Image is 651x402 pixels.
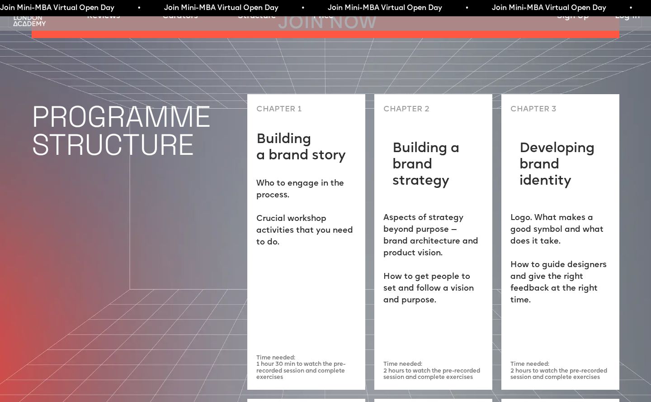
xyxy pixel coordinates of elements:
[629,2,632,14] span: •
[466,2,468,14] span: •
[87,10,120,23] a: Reviews
[510,132,610,199] h1: Developing brand identity
[510,103,557,116] p: CHAPTER 3
[138,2,141,14] span: •
[557,10,589,23] a: Sign Up
[510,212,610,306] p: Logo. What makes a good symbol and what does it take. How to guide designers and give the right f...
[510,361,610,381] p: Time needed: 2 hours to watch the pre-recorded session and complete exercises
[256,132,346,164] h2: Building a brand story
[256,355,356,381] p: Time needed: 1 hour 30 min to watch the pre-recorded session and complete exercises
[162,10,198,23] a: Curators
[383,212,483,306] p: Aspects of strategy beyond purpose — brand architecture and product vision. ‍ How to get people t...
[383,361,483,381] p: Time needed: 2 hours to watch the pre-recorded session and complete exercises
[302,2,304,14] span: •
[383,132,483,199] h1: Building a brand strategy
[32,94,238,168] h1: PROGRAMME STRUCTURE
[615,10,640,23] a: Log In
[238,10,276,23] a: Structure
[256,103,302,116] p: CHAPTER 1
[256,178,356,249] p: Who to engage in the process. ‍ Crucial workshop activities that you need to do.
[313,10,334,23] a: Price
[383,103,429,116] p: CHAPTER 2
